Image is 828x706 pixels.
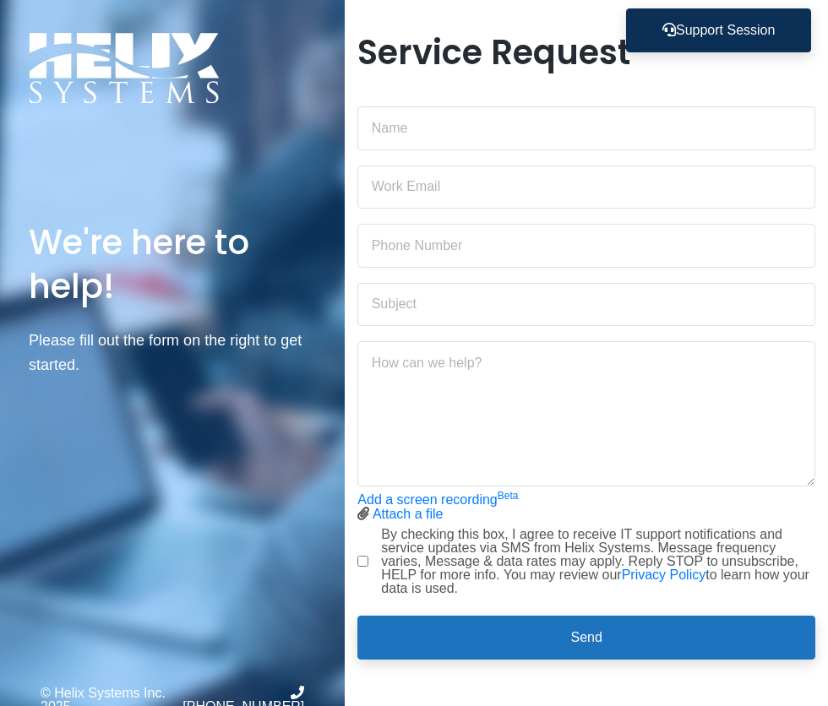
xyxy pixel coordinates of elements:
[626,8,811,52] button: Support Session
[29,220,316,308] h1: We're here to help!
[622,568,706,582] a: Privacy Policy
[357,492,518,507] a: Add a screen recordingBeta
[29,32,220,104] img: Logo
[357,106,815,150] input: Name
[357,283,815,327] input: Subject
[381,528,815,595] label: By checking this box, I agree to receive IT support notifications and service updates via SMS fro...
[357,616,815,660] button: Send
[357,166,815,209] input: Work Email
[498,490,519,502] sup: Beta
[357,224,815,268] input: Phone Number
[29,329,316,377] p: Please fill out the form on the right to get started.
[373,507,444,521] a: Attach a file
[357,32,815,73] h1: Service Request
